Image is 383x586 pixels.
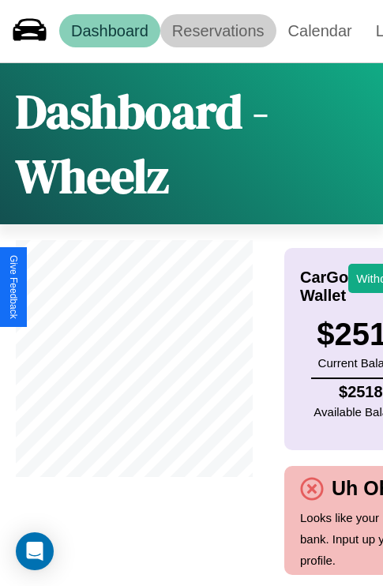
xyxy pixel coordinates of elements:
a: Dashboard [59,14,160,47]
a: Calendar [276,14,364,47]
h1: Dashboard - Wheelz [16,79,367,208]
h4: CarGo Wallet [300,269,348,305]
div: Open Intercom Messenger [16,532,54,570]
a: Reservations [160,14,276,47]
div: Give Feedback [8,255,19,319]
